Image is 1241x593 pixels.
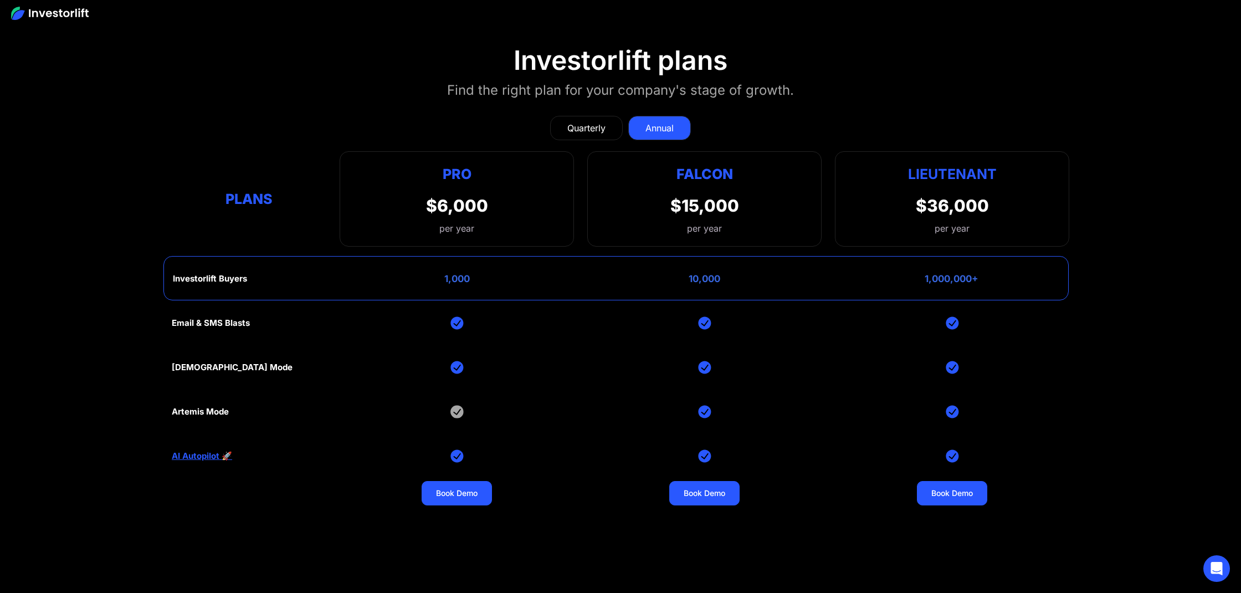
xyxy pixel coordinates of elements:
[426,222,488,235] div: per year
[172,407,229,417] div: Artemis Mode
[670,196,739,216] div: $15,000
[689,273,720,284] div: 10,000
[426,196,488,216] div: $6,000
[687,222,722,235] div: per year
[676,163,733,185] div: Falcon
[172,451,232,461] a: AI Autopilot 🚀
[514,44,727,76] div: Investorlift plans
[426,163,488,185] div: Pro
[645,121,674,135] div: Annual
[172,188,326,210] div: Plans
[935,222,970,235] div: per year
[173,274,247,284] div: Investorlift Buyers
[916,196,989,216] div: $36,000
[172,318,250,328] div: Email & SMS Blasts
[444,273,470,284] div: 1,000
[172,362,293,372] div: [DEMOGRAPHIC_DATA] Mode
[1203,555,1230,582] div: Open Intercom Messenger
[917,481,987,505] a: Book Demo
[925,273,978,284] div: 1,000,000+
[567,121,606,135] div: Quarterly
[908,166,997,182] strong: Lieutenant
[447,80,794,100] div: Find the right plan for your company's stage of growth.
[422,481,492,505] a: Book Demo
[669,481,740,505] a: Book Demo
